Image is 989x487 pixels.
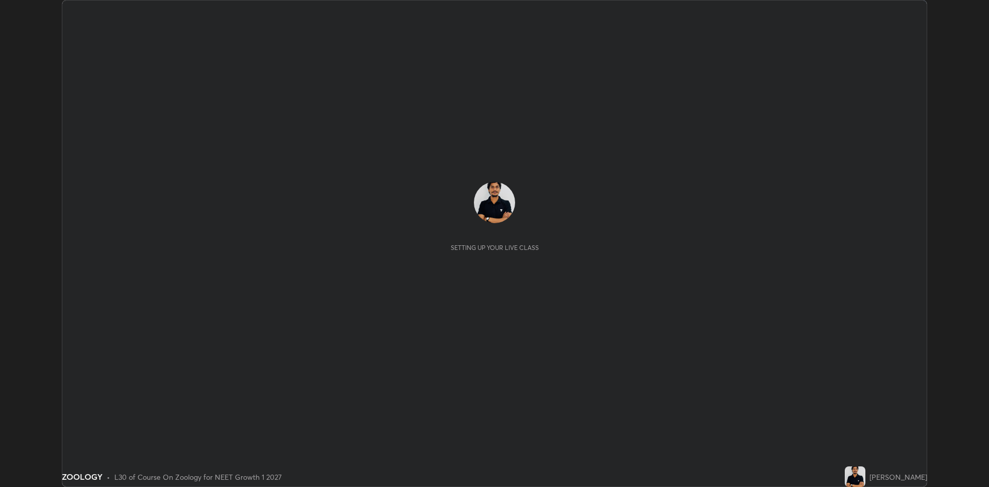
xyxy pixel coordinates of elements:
[107,472,110,482] div: •
[845,466,865,487] img: ff6909e40c5f4f62acbf0b18fd3bfd45.jpg
[62,471,103,483] div: ZOOLOGY
[474,182,515,223] img: ff6909e40c5f4f62acbf0b18fd3bfd45.jpg
[114,472,282,482] div: L30 of Course On Zoology for NEET Growth 1 2027
[451,244,539,251] div: Setting up your live class
[869,472,927,482] div: [PERSON_NAME]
